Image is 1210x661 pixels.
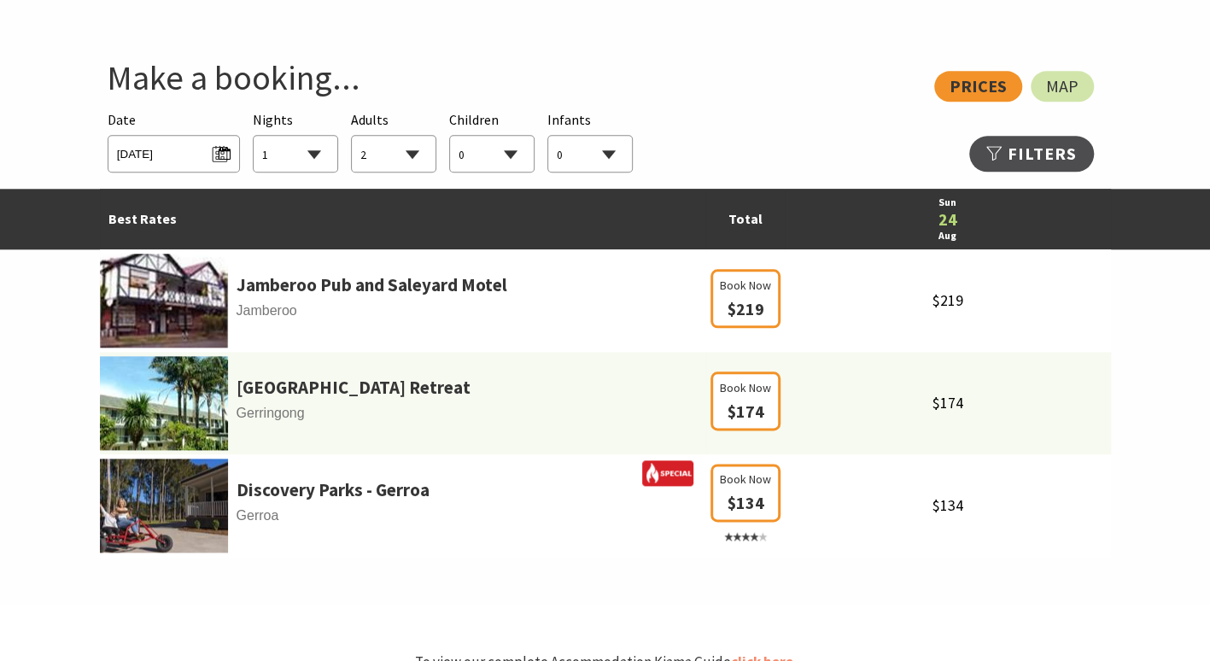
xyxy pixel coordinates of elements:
[253,109,338,173] div: Choose a number of nights
[237,476,430,505] a: Discovery Parks - Gerroa
[100,356,228,450] img: parkridgea.jpg
[117,140,231,163] span: [DATE]
[547,111,591,128] span: Infants
[100,189,706,249] td: Best Rates
[727,492,763,513] span: $134
[351,111,389,128] span: Adults
[100,300,706,322] span: Jamberoo
[108,111,136,128] span: Date
[932,495,963,515] span: $134
[100,402,706,424] span: Gerringong
[727,298,763,319] span: $219
[108,109,240,173] div: Please choose your desired arrival date
[727,401,763,422] span: $174
[1046,79,1078,93] span: Map
[100,505,706,527] span: Gerroa
[100,459,228,553] img: 341233-primary-1e441c39-47ed-43bc-a084-13db65cabecb.jpg
[793,228,1102,244] a: Aug
[706,189,785,249] td: Total
[710,404,780,421] a: Book Now $174
[720,276,771,295] span: Book Now
[1031,71,1094,102] a: Map
[932,290,963,310] span: $219
[720,378,771,397] span: Book Now
[253,109,293,132] span: Nights
[710,301,780,319] a: Book Now $219
[720,470,771,488] span: Book Now
[710,495,780,545] a: Book Now $134
[100,254,228,348] img: Footballa.jpg
[237,271,507,300] a: Jamberoo Pub and Saleyard Motel
[449,111,499,128] span: Children
[793,195,1102,211] a: Sun
[932,393,963,412] span: $174
[793,211,1102,228] a: 24
[237,373,471,402] a: [GEOGRAPHIC_DATA] Retreat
